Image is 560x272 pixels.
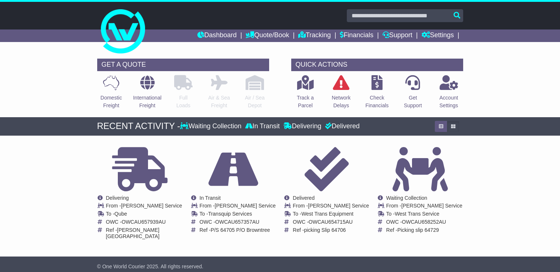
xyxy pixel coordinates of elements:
[422,29,454,42] a: Settings
[197,29,237,42] a: Dashboard
[293,203,369,211] td: From -
[291,59,463,71] div: QUICK ACTIONS
[386,211,462,219] td: To -
[121,203,182,209] span: [PERSON_NAME] Service
[180,122,243,130] div: Waiting Collection
[200,227,276,233] td: Ref -
[401,203,462,209] span: [PERSON_NAME] Service
[386,203,462,211] td: From -
[293,227,369,233] td: Ref -
[397,227,439,233] span: Picking slip 64729
[133,94,161,109] p: International Freight
[366,94,389,109] p: Check Financials
[386,227,462,233] td: Ref -
[404,94,422,109] p: Get Support
[100,75,122,114] a: DomesticFreight
[282,122,323,130] div: Delivering
[215,203,276,209] span: [PERSON_NAME] Service
[97,260,463,271] div: FROM OUR SUPPORT
[365,75,389,114] a: CheckFinancials
[296,75,314,114] a: Track aParcel
[440,94,458,109] p: Account Settings
[101,94,122,109] p: Domestic Freight
[243,122,282,130] div: In Transit
[383,29,412,42] a: Support
[106,195,129,201] span: Delivering
[402,219,446,225] span: OWCAU658252AU
[309,219,353,225] span: OWCAU654715AU
[297,94,314,109] p: Track a Parcel
[208,211,252,217] span: Transquip Services
[215,219,260,225] span: OWCAU657357AU
[308,203,369,209] span: [PERSON_NAME] Service
[293,211,369,219] td: To -
[439,75,459,114] a: AccountSettings
[200,211,276,219] td: To -
[208,94,230,109] p: Air & Sea Freight
[340,29,373,42] a: Financials
[245,94,265,109] p: Air / Sea Depot
[293,195,314,201] span: Delivered
[298,29,331,42] a: Tracking
[246,29,289,42] a: Quote/Book
[200,219,276,227] td: OWC -
[200,195,221,201] span: In Transit
[211,227,270,233] span: P/S 64705 P/O Browntree
[174,94,193,109] p: Full Loads
[97,121,180,132] div: RECENT ACTIVITY -
[302,211,353,217] span: West Trans Equipment
[395,211,439,217] span: West Trans Service
[323,122,360,130] div: Delivered
[106,211,183,219] td: To -
[106,203,183,211] td: From -
[200,203,276,211] td: From -
[293,219,369,227] td: OWC -
[97,264,204,269] span: © One World Courier 2025. All rights reserved.
[386,195,427,201] span: Waiting Collection
[106,219,183,227] td: OWC -
[386,219,462,227] td: OWC -
[331,75,351,114] a: NetworkDelays
[106,227,183,240] td: Ref -
[404,75,422,114] a: GetSupport
[332,94,351,109] p: Network Delays
[106,227,160,239] span: [PERSON_NAME][GEOGRAPHIC_DATA]
[97,59,269,71] div: GET A QUOTE
[133,75,162,114] a: InternationalFreight
[121,219,166,225] span: OWCAU657939AU
[115,211,127,217] span: Qube
[304,227,346,233] span: picking Slip 64706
